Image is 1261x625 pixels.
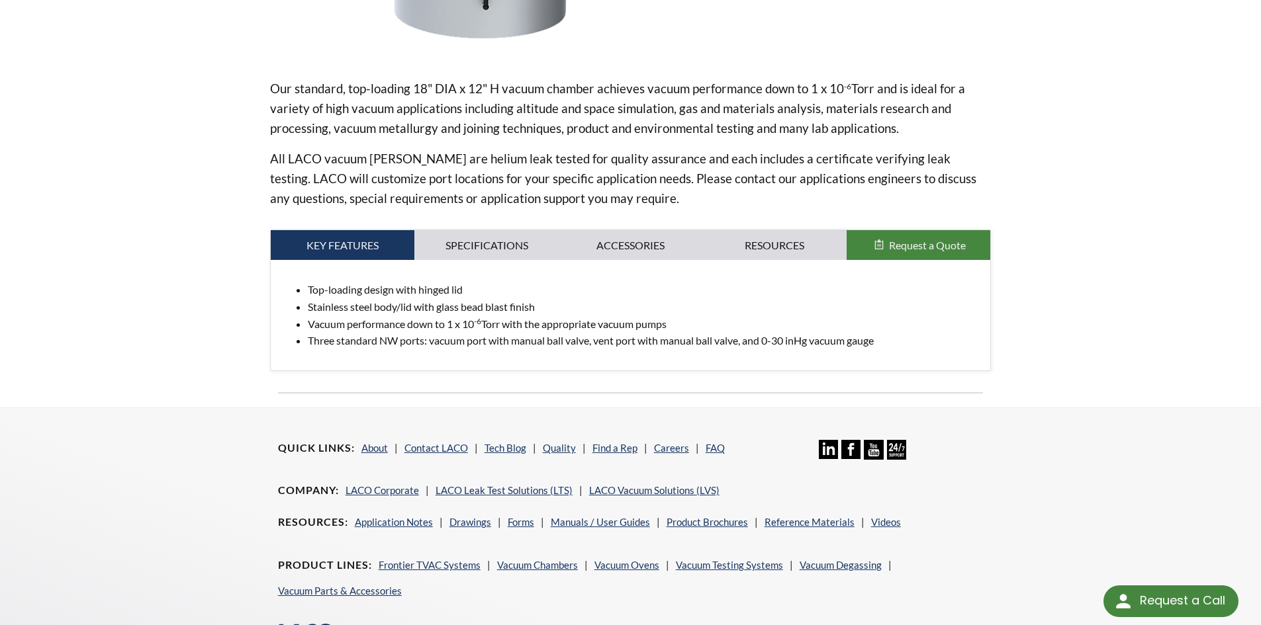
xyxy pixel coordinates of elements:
[592,442,637,454] a: Find a Rep
[449,516,491,528] a: Drawings
[414,230,559,261] a: Specifications
[497,559,578,571] a: Vacuum Chambers
[308,298,980,315] li: Stainless steel body/lid with glass bead blast finish
[346,484,419,496] a: LACO Corporate
[361,442,388,454] a: About
[654,442,689,454] a: Careers
[594,559,659,571] a: Vacuum Ovens
[667,516,748,528] a: Product Brochures
[844,81,851,91] sup: -6
[278,515,348,529] h4: Resources
[551,516,650,528] a: Manuals / User Guides
[1140,585,1225,616] div: Request a Call
[676,559,783,571] a: Vacuum Testing Systems
[559,230,703,261] a: Accessories
[847,230,991,261] button: Request a Quote
[308,281,980,298] li: Top-loading design with hinged lid
[765,516,855,528] a: Reference Materials
[702,230,847,261] a: Resources
[308,332,980,349] li: Three standard NW ports: vacuum port with manual ball valve, vent port with manual ball valve, an...
[543,442,576,454] a: Quality
[278,441,355,455] h4: Quick Links
[887,440,906,459] img: 24/7 Support Icon
[271,230,415,261] a: Key Features
[589,484,720,496] a: LACO Vacuum Solutions (LVS)
[1103,585,1238,617] div: Request a Call
[887,450,906,462] a: 24/7 Support
[436,484,573,496] a: LACO Leak Test Solutions (LTS)
[508,516,534,528] a: Forms
[278,483,339,497] h4: Company
[355,516,433,528] a: Application Notes
[485,442,526,454] a: Tech Blog
[871,516,901,528] a: Videos
[270,79,992,138] p: Our standard, top-loading 18" DIA x 12" H vacuum chamber achieves vacuum performance down to 1 x ...
[889,239,966,251] span: Request a Quote
[308,315,980,333] li: Vacuum performance down to 1 x 10 Torr with the appropriate vacuum pumps
[278,585,402,597] a: Vacuum Parts & Accessories
[800,559,882,571] a: Vacuum Degassing
[278,558,372,572] h4: Product Lines
[270,149,992,208] p: All LACO vacuum [PERSON_NAME] are helium leak tested for quality assurance and each includes a ce...
[379,559,481,571] a: Frontier TVAC Systems
[404,442,468,454] a: Contact LACO
[706,442,725,454] a: FAQ
[1113,591,1134,612] img: round button
[474,316,481,326] sup: -6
